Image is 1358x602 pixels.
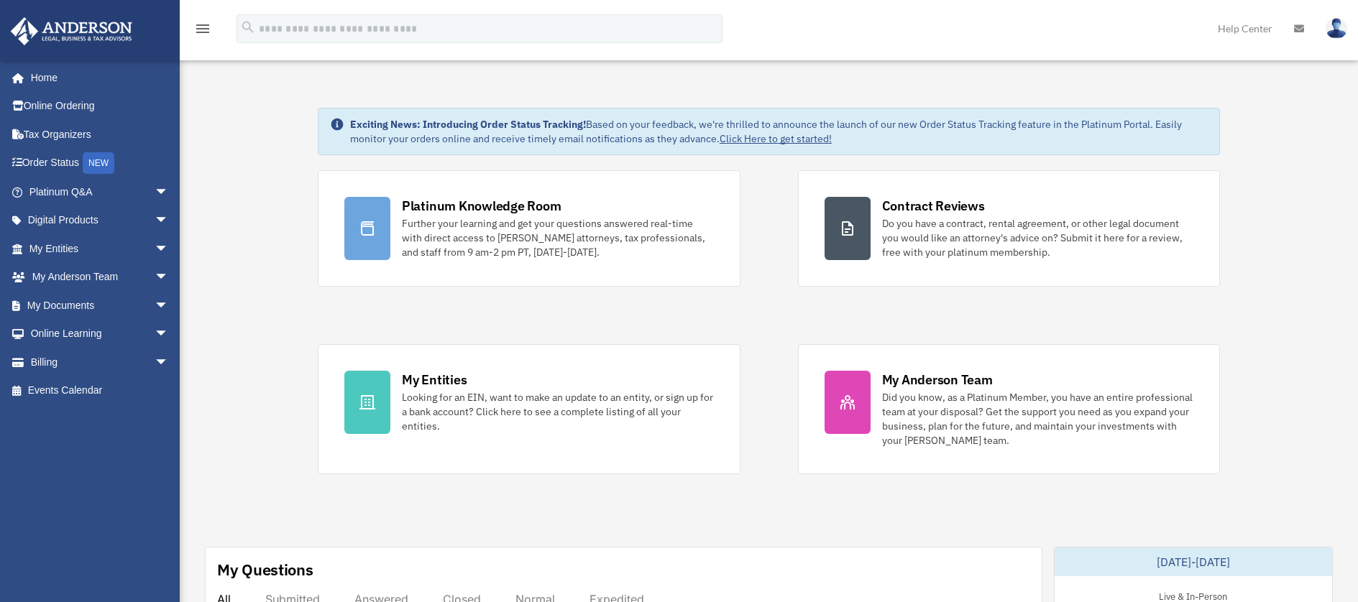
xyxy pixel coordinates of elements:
a: My Anderson Team Did you know, as a Platinum Member, you have an entire professional team at your... [798,344,1221,474]
strong: Exciting News: Introducing Order Status Tracking! [350,118,586,131]
a: My Entities Looking for an EIN, want to make an update to an entity, or sign up for a bank accoun... [318,344,740,474]
a: Platinum Q&Aarrow_drop_down [10,177,191,206]
span: arrow_drop_down [155,206,183,236]
div: Contract Reviews [882,197,985,215]
div: My Entities [402,371,467,389]
div: Further your learning and get your questions answered real-time with direct access to [PERSON_NAM... [402,216,714,259]
span: arrow_drop_down [155,320,183,349]
a: My Documentsarrow_drop_down [10,291,191,320]
i: menu [194,20,211,37]
a: Home [10,63,183,92]
a: Digital Productsarrow_drop_down [10,206,191,235]
div: Do you have a contract, rental agreement, or other legal document you would like an attorney's ad... [882,216,1194,259]
img: User Pic [1326,18,1347,39]
a: Click Here to get started! [720,132,832,145]
a: Billingarrow_drop_down [10,348,191,376]
div: [DATE]-[DATE] [1055,547,1332,576]
span: arrow_drop_down [155,177,183,207]
a: Order StatusNEW [10,149,191,178]
span: arrow_drop_down [155,348,183,377]
a: Tax Organizers [10,120,191,149]
div: Did you know, as a Platinum Member, you have an entire professional team at your disposal? Get th... [882,390,1194,448]
a: My Entitiesarrow_drop_down [10,234,191,263]
a: Contract Reviews Do you have a contract, rental agreement, or other legal document you would like... [798,170,1221,287]
a: Platinum Knowledge Room Further your learning and get your questions answered real-time with dire... [318,170,740,287]
div: Based on your feedback, we're thrilled to announce the launch of our new Order Status Tracking fe... [350,117,1208,146]
span: arrow_drop_down [155,234,183,264]
a: menu [194,25,211,37]
a: Events Calendar [10,376,191,405]
span: arrow_drop_down [155,263,183,292]
div: My Questions [217,559,313,580]
i: search [240,19,256,35]
a: Online Learningarrow_drop_down [10,320,191,348]
div: My Anderson Team [882,371,993,389]
a: My Anderson Teamarrow_drop_down [10,263,191,292]
img: Anderson Advisors Platinum Portal [6,17,137,45]
div: Looking for an EIN, want to make an update to an entity, or sign up for a bank account? Click her... [402,390,714,433]
a: Online Ordering [10,92,191,121]
div: Platinum Knowledge Room [402,197,561,215]
div: NEW [83,152,114,174]
span: arrow_drop_down [155,291,183,320]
